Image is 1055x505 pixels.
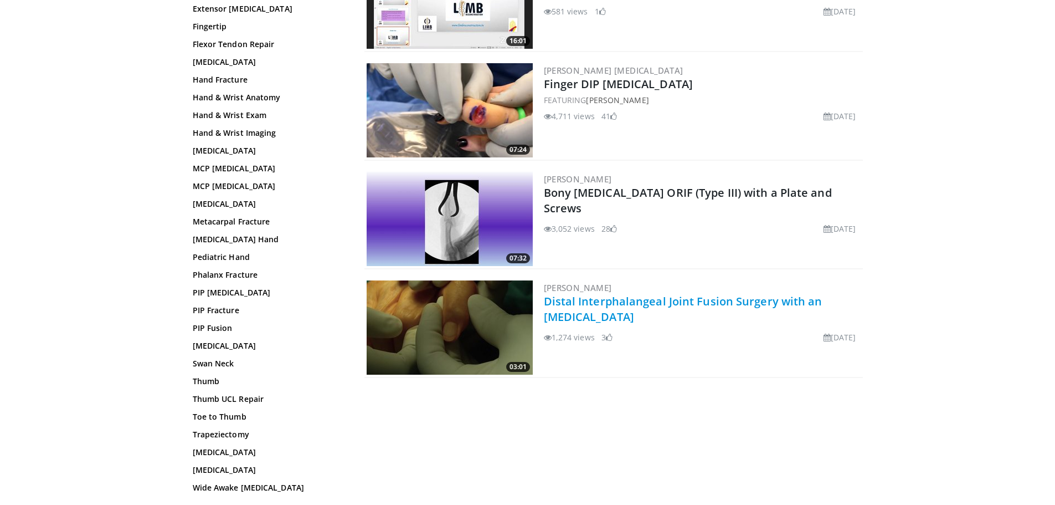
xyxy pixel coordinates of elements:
[544,331,595,343] li: 1,274 views
[193,305,342,316] a: PIP Fracture
[193,181,342,192] a: MCP [MEDICAL_DATA]
[601,331,613,343] li: 3
[193,163,342,174] a: MCP [MEDICAL_DATA]
[824,6,856,17] li: [DATE]
[824,223,856,234] li: [DATE]
[193,429,342,440] a: Trapeziectomy
[506,36,530,46] span: 16:01
[824,110,856,122] li: [DATE]
[367,280,533,375] a: 03:01
[193,411,342,422] a: Toe to Thumb
[601,223,617,234] li: 28
[193,376,342,387] a: Thumb
[193,198,342,210] a: [MEDICAL_DATA]
[193,74,342,85] a: Hand Fracture
[193,252,342,263] a: Pediatric Hand
[506,145,530,155] span: 07:24
[193,340,342,351] a: [MEDICAL_DATA]
[544,174,612,185] a: [PERSON_NAME]
[586,95,649,105] a: [PERSON_NAME]
[193,269,342,280] a: Phalanx Fracture
[193,447,342,458] a: [MEDICAL_DATA]
[367,63,533,157] img: 9a8c68c8-3009-4c6b-aacc-38321ddfae82.300x170_q85_crop-smart_upscale.jpg
[193,57,342,68] a: [MEDICAL_DATA]
[193,465,342,476] a: [MEDICAL_DATA]
[544,282,612,293] a: [PERSON_NAME]
[193,234,342,245] a: [MEDICAL_DATA] Hand
[367,63,533,157] a: 07:24
[193,482,342,493] a: Wide Awake [MEDICAL_DATA]
[544,6,588,17] li: 581 views
[544,294,822,324] a: Distal Interphalangeal Joint Fusion Surgery with an [MEDICAL_DATA]
[601,110,617,122] li: 41
[193,358,342,369] a: Swan Neck
[193,323,342,334] a: PIP Fusion
[193,21,342,32] a: Fingertip
[544,76,693,91] a: Finger DIP [MEDICAL_DATA]
[193,287,342,298] a: PIP [MEDICAL_DATA]
[193,145,342,156] a: [MEDICAL_DATA]
[544,65,683,76] a: [PERSON_NAME] [MEDICAL_DATA]
[544,223,595,234] li: 3,052 views
[544,94,861,106] div: FEATURING
[367,172,533,266] img: 8c22dbbc-7d2a-4b9c-9388-bbfcf840b204.300x170_q85_crop-smart_upscale.jpg
[824,331,856,343] li: [DATE]
[193,3,342,14] a: Extensor [MEDICAL_DATA]
[193,92,342,103] a: Hand & Wrist Anatomy
[367,280,533,375] img: 38e5e060-9955-47af-9828-f09353eaf47e.300x170_q85_crop-smart_upscale.jpg
[506,362,530,372] span: 03:01
[595,6,606,17] li: 1
[193,394,342,405] a: Thumb UCL Repair
[193,39,342,50] a: Flexor Tendon Repair
[193,127,342,139] a: Hand & Wrist Imaging
[544,185,832,216] a: Bony [MEDICAL_DATA] ORIF (Type III) with a Plate and Screws
[367,172,533,266] a: 07:32
[193,110,342,121] a: Hand & Wrist Exam
[506,253,530,263] span: 07:32
[544,110,595,122] li: 4,711 views
[193,216,342,227] a: Metacarpal Fracture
